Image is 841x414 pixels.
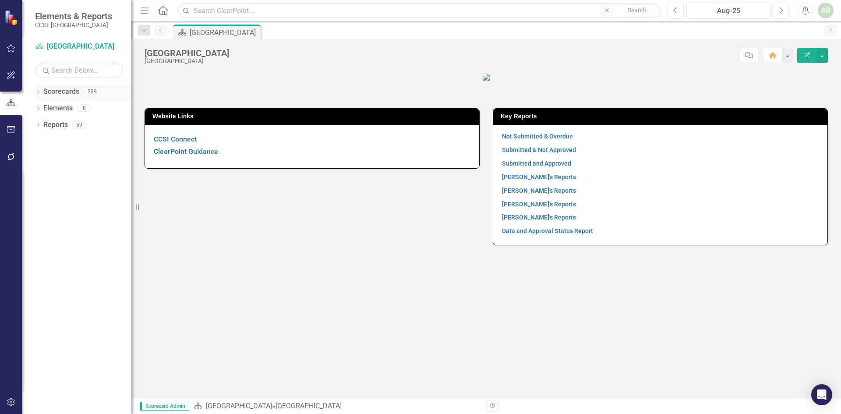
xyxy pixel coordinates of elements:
[206,402,272,410] a: [GEOGRAPHIC_DATA]
[84,88,101,96] div: 239
[43,87,79,97] a: Scorecards
[140,402,189,410] span: Scorecard Admin
[628,7,647,14] span: Search
[689,6,767,16] div: Aug-25
[35,11,112,21] span: Elements & Reports
[145,58,229,64] div: [GEOGRAPHIC_DATA]
[483,74,490,81] img: ECDMH%20Logo%20png.PNG
[686,3,770,18] button: Aug-25
[152,113,475,120] h3: Website Links
[145,48,229,58] div: [GEOGRAPHIC_DATA]
[502,214,576,221] a: [PERSON_NAME]'s Reports
[43,103,73,113] a: Elements
[177,3,661,18] input: Search ClearPoint...
[35,42,123,52] a: [GEOGRAPHIC_DATA]
[35,63,123,78] input: Search Below...
[818,3,834,18] button: AR
[502,201,576,208] a: [PERSON_NAME]'s Reports
[190,27,258,38] div: [GEOGRAPHIC_DATA]
[154,135,197,143] a: CCSI Connect
[811,384,832,405] div: Open Intercom Messenger
[502,173,576,180] a: [PERSON_NAME]'s Reports
[194,401,480,411] div: »
[43,120,68,130] a: Reports
[501,113,823,120] h3: Key Reports
[502,160,571,167] a: Submitted and Approved
[35,21,112,28] small: CCSI: [GEOGRAPHIC_DATA]
[502,133,573,140] a: Not Submitted & Overdue
[615,4,659,17] button: Search
[4,10,20,25] img: ClearPoint Strategy
[77,105,91,112] div: 8
[502,187,576,194] a: [PERSON_NAME]'s Reports
[502,146,576,153] a: Submitted & Not Approved
[502,227,593,234] a: Data and Approval Status Report
[154,147,218,156] a: ClearPoint Guidance
[276,402,342,410] div: [GEOGRAPHIC_DATA]
[72,121,86,128] div: 59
